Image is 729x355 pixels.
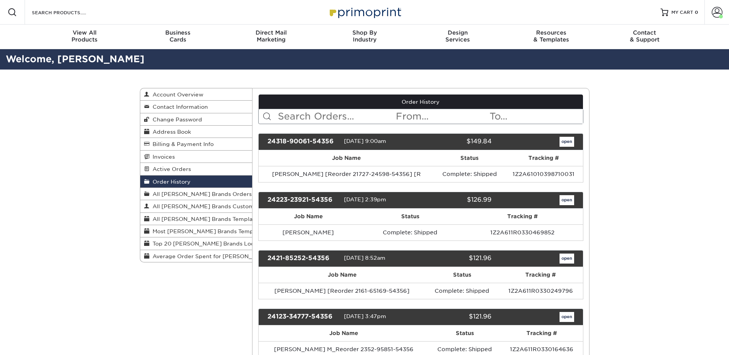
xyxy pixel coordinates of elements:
td: Complete: Shipped [435,166,505,182]
td: Complete: Shipped [358,224,462,241]
span: [DATE] 2:39pm [344,196,386,202]
th: Status [429,325,501,341]
span: [DATE] 9:00am [344,138,386,144]
span: Average Order Spent for [PERSON_NAME] Brands [149,253,292,259]
span: All [PERSON_NAME] Brands Templates [149,216,261,222]
a: Address Book [140,126,252,138]
a: open [560,312,574,322]
a: DesignServices [411,25,505,49]
a: All [PERSON_NAME] Brands Templates [140,213,252,225]
th: Status [435,150,505,166]
th: Job Name [259,209,358,224]
th: Status [426,267,498,283]
input: Search Orders... [277,109,395,124]
div: 2421-85252-54356 [262,254,344,264]
a: open [560,254,574,264]
th: Tracking # [505,150,583,166]
div: & Support [598,29,691,43]
span: Design [411,29,505,36]
span: All [PERSON_NAME] Brands Orders [149,191,252,197]
td: 1Z2A611R0330469852 [462,224,583,241]
td: [PERSON_NAME] [Reorder 21727-24598-54356] [R [259,166,435,182]
a: Order History [259,95,583,109]
span: View All [38,29,131,36]
span: Contact Information [149,104,208,110]
td: 1Z2A61010398710031 [505,166,583,182]
a: Change Password [140,113,252,126]
a: Direct MailMarketing [224,25,318,49]
th: Status [358,209,462,224]
span: Most [PERSON_NAME] Brands Templates Used [149,228,282,234]
td: Complete: Shipped [426,283,498,299]
span: MY CART [671,9,693,16]
a: Top 20 [PERSON_NAME] Brands Location Order [140,237,252,250]
a: Invoices [140,151,252,163]
div: & Templates [505,29,598,43]
a: All [PERSON_NAME] Brands Customers [140,200,252,212]
div: Cards [131,29,224,43]
th: Job Name [259,267,426,283]
span: Account Overview [149,91,203,98]
span: Resources [505,29,598,36]
a: Shop ByIndustry [318,25,411,49]
span: Change Password [149,116,202,123]
span: Invoices [149,154,175,160]
div: Products [38,29,131,43]
div: Services [411,29,505,43]
th: Job Name [259,150,435,166]
div: 24318-90061-54356 [262,137,344,147]
a: BusinessCards [131,25,224,49]
span: Contact [598,29,691,36]
input: SEARCH PRODUCTS..... [31,8,106,17]
a: Most [PERSON_NAME] Brands Templates Used [140,225,252,237]
td: [PERSON_NAME] [Reorder 2161-65169-54356] [259,283,426,299]
a: Resources& Templates [505,25,598,49]
div: Industry [318,29,411,43]
div: $149.84 [415,137,497,147]
span: Business [131,29,224,36]
td: 1Z2A611R0330249796 [498,283,583,299]
a: All [PERSON_NAME] Brands Orders [140,188,252,200]
a: Account Overview [140,88,252,101]
a: Contact& Support [598,25,691,49]
span: Order History [149,179,191,185]
a: open [560,137,574,147]
div: 24123-34777-54356 [262,312,344,322]
input: To... [489,109,583,124]
span: Direct Mail [224,29,318,36]
a: Billing & Payment Info [140,138,252,150]
span: [DATE] 8:52am [344,255,385,261]
input: From... [395,109,489,124]
div: $121.96 [415,254,497,264]
th: Tracking # [462,209,583,224]
a: Order History [140,176,252,188]
img: Primoprint [326,4,403,20]
span: Top 20 [PERSON_NAME] Brands Location Order [149,241,286,247]
a: Active Orders [140,163,252,175]
span: Billing & Payment Info [149,141,214,147]
span: Shop By [318,29,411,36]
a: Contact Information [140,101,252,113]
span: Active Orders [149,166,191,172]
th: Tracking # [498,267,583,283]
div: Marketing [224,29,318,43]
a: open [560,195,574,205]
span: All [PERSON_NAME] Brands Customers [149,203,262,209]
div: 24223-23921-54356 [262,195,344,205]
span: 0 [695,10,698,15]
td: [PERSON_NAME] [259,224,358,241]
th: Job Name [259,325,429,341]
a: View AllProducts [38,25,131,49]
th: Tracking # [501,325,583,341]
span: Address Book [149,129,191,135]
div: $121.96 [415,312,497,322]
div: $126.99 [415,195,497,205]
span: [DATE] 3:47pm [344,313,386,319]
a: Average Order Spent for [PERSON_NAME] Brands [140,250,252,262]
